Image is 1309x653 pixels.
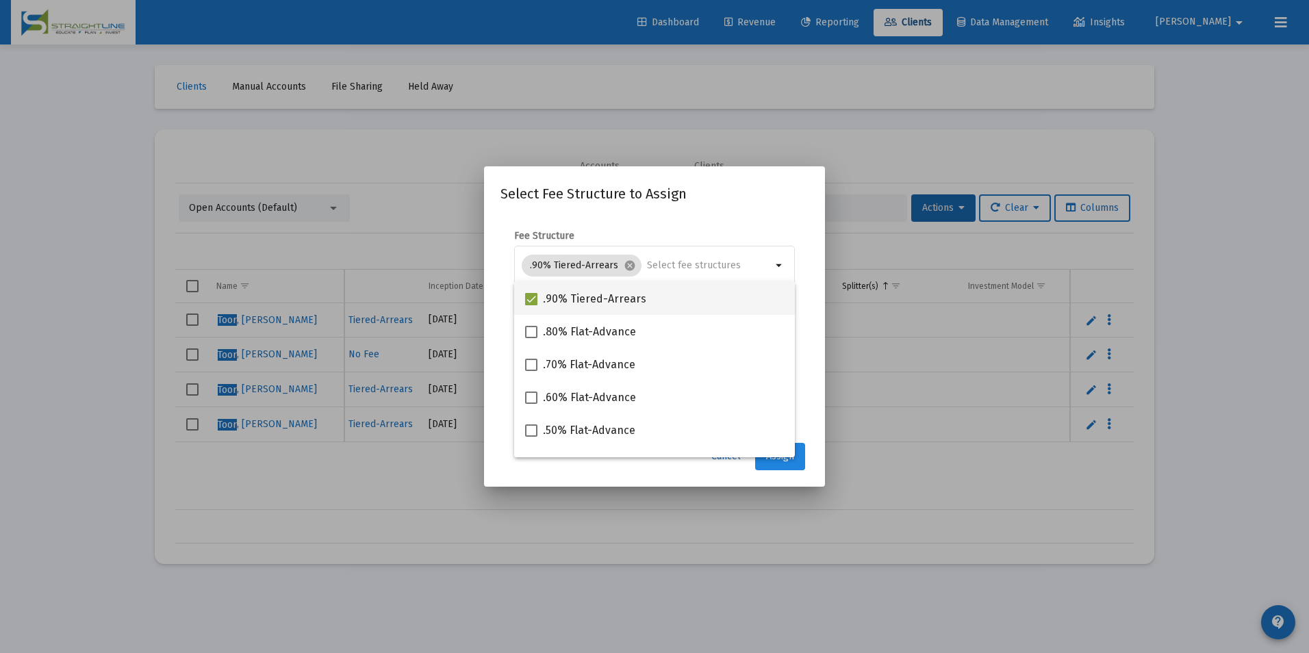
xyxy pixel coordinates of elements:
span: .60% Flat-Advance [543,389,636,406]
mat-chip-list: Selection [522,252,772,279]
span: Assign [766,450,794,462]
mat-chip: .90% Tiered-Arrears [522,255,641,277]
input: Select fee structures [647,260,772,271]
span: .70% Flat-Advance [543,357,635,373]
h2: Select Fee Structure to Assign [500,183,809,205]
span: Cancel [711,450,741,462]
label: Fee Structure [514,230,574,242]
mat-icon: arrow_drop_down [772,257,788,274]
span: .50% Flat-Arrears [543,455,631,472]
span: .90% Tiered-Arrears [543,291,646,307]
span: .80% Flat-Advance [543,324,636,340]
mat-icon: cancel [624,259,636,272]
span: .50% Flat-Advance [543,422,635,439]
